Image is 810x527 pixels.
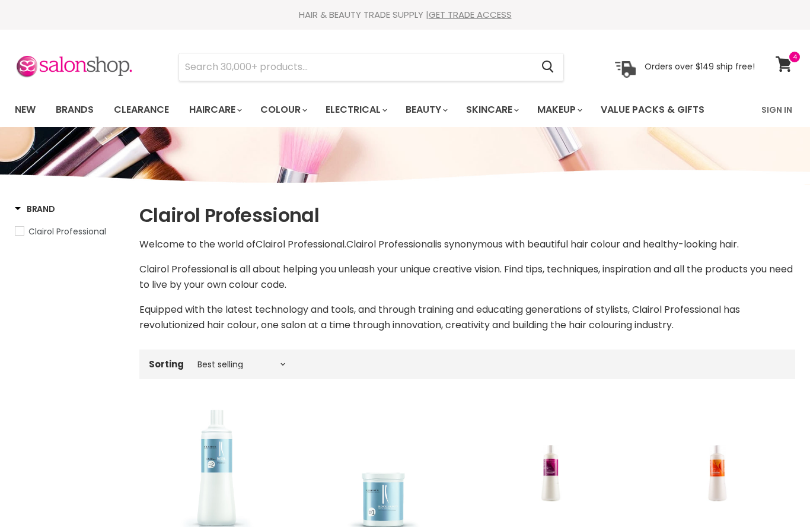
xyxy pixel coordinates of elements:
label: Sorting [149,359,184,369]
a: Skincare [457,97,526,122]
p: Clairol Professional is all about helping you unleash your unique creative vision. Find tips, tec... [139,262,795,293]
span: Clairol Professional [28,226,106,237]
span: . [345,237,346,251]
span: is synonymous with beautiful hair colour and healthy-looking hair. [435,237,739,251]
button: Search [532,53,563,81]
p: Orders over $149 ship free! [645,61,755,72]
a: Value Packs & Gifts [592,97,713,122]
a: Beauty [397,97,455,122]
form: Product [178,53,564,81]
a: New [6,97,44,122]
a: Colour [251,97,314,122]
h3: Brand [15,203,55,215]
input: Search [179,53,532,81]
p: Clairol Professional Clairol Professional [139,237,795,252]
iframe: Gorgias live chat messenger [751,471,798,515]
a: Brands [47,97,103,122]
a: Sign In [754,97,799,122]
ul: Main menu [6,93,734,127]
a: Clearance [105,97,178,122]
a: Clairol Professional [15,225,125,238]
span: Welcome to the world of [139,237,256,251]
a: GET TRADE ACCESS [429,8,512,21]
h1: Clairol Professional [139,203,795,228]
a: Haircare [180,97,249,122]
p: Equipped with the latest technology and tools, and through training and educating generations of ... [139,302,795,333]
a: Makeup [528,97,589,122]
a: Electrical [317,97,394,122]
